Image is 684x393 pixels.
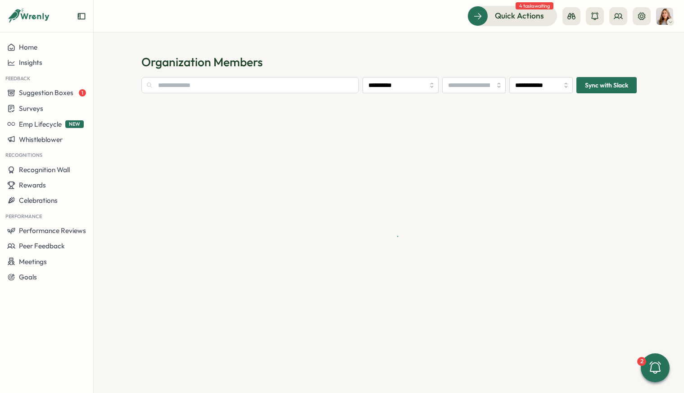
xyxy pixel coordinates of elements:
button: Expand sidebar [77,12,86,21]
img: Becky Romero [656,8,673,25]
span: 1 [79,89,86,96]
button: Quick Actions [467,6,557,26]
span: Recognition Wall [19,165,70,174]
span: Quick Actions [495,10,544,22]
span: Suggestion Boxes [19,88,73,97]
button: 2 [641,353,670,382]
span: Goals [19,273,37,281]
h1: Organization Members [141,54,637,70]
span: Peer Feedback [19,242,65,250]
span: Emp Lifecycle [19,120,62,128]
span: NEW [65,120,84,128]
span: 4 tasks waiting [516,2,553,9]
span: Insights [19,58,42,67]
div: 2 [637,357,646,366]
span: Home [19,43,37,51]
span: Rewards [19,181,46,189]
span: Surveys [19,104,43,113]
span: Performance Reviews [19,226,86,235]
span: Whistleblower [19,135,63,144]
button: Sync with Slack [576,77,637,93]
span: Celebrations [19,196,58,205]
span: Sync with Slack [585,78,628,93]
span: Meetings [19,257,47,266]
